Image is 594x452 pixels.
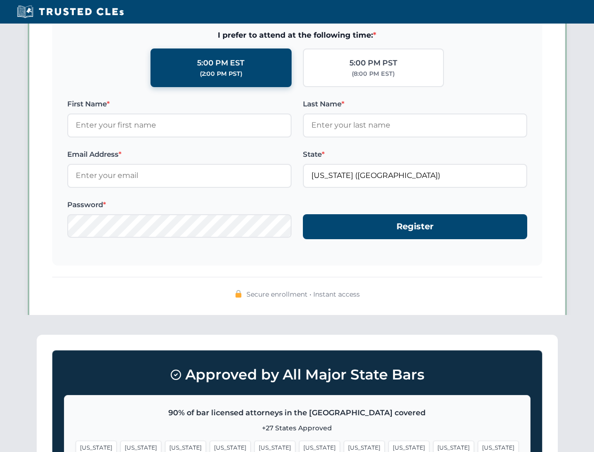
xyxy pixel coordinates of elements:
[67,149,292,160] label: Email Address
[197,57,245,69] div: 5:00 PM EST
[67,29,527,41] span: I prefer to attend at the following time:
[14,5,127,19] img: Trusted CLEs
[246,289,360,299] span: Secure enrollment • Instant access
[200,69,242,79] div: (2:00 PM PST)
[64,362,531,387] h3: Approved by All Major State Bars
[67,199,292,210] label: Password
[76,423,519,433] p: +27 States Approved
[235,290,242,298] img: 🔒
[303,214,527,239] button: Register
[67,98,292,110] label: First Name
[76,407,519,419] p: 90% of bar licensed attorneys in the [GEOGRAPHIC_DATA] covered
[303,113,527,137] input: Enter your last name
[349,57,397,69] div: 5:00 PM PST
[303,149,527,160] label: State
[352,69,395,79] div: (8:00 PM EST)
[67,164,292,187] input: Enter your email
[303,98,527,110] label: Last Name
[303,164,527,187] input: Florida (FL)
[67,113,292,137] input: Enter your first name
